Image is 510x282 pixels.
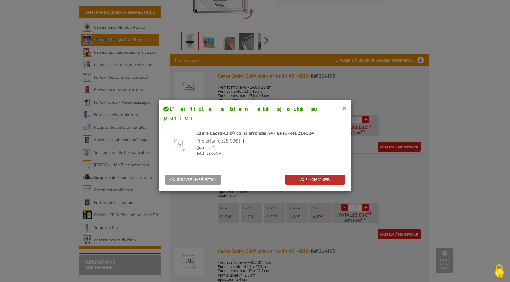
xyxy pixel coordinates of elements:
[165,175,221,185] button: POURSUIVRE MA SÉLECTION
[285,175,345,185] a: VOIR MON PANIER
[196,151,345,157] p: Total : € HT
[492,264,507,279] img: Cookies (fenêtre modale)
[223,138,235,144] span: 15,00
[196,145,345,151] p: Quantité :
[213,145,215,150] span: 1
[289,130,314,136] span: Réf.214104
[196,137,345,144] p: Prix unitaire : € HT
[163,105,347,122] h4: L’article a bien été ajouté au panier
[342,104,347,112] button: ×
[489,261,510,282] button: Cookies (fenêtre modale)
[206,151,216,156] span: 15,00
[196,130,345,137] div: Cadre Cadro-Clic® coins arrondis A4 - GRIS -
